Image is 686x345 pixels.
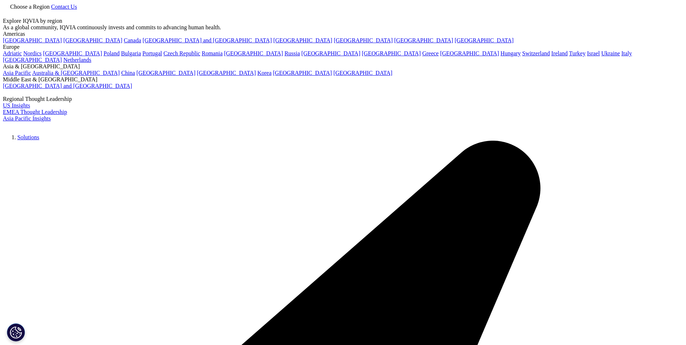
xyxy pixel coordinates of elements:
a: Adriatic [3,50,22,56]
a: [GEOGRAPHIC_DATA] [3,57,62,63]
a: Bulgaria [121,50,141,56]
a: [GEOGRAPHIC_DATA] [136,70,195,76]
div: Middle East & [GEOGRAPHIC_DATA] [3,76,683,83]
a: Nordics [23,50,42,56]
a: [GEOGRAPHIC_DATA] [3,37,62,43]
a: Greece [422,50,439,56]
div: Asia & [GEOGRAPHIC_DATA] [3,63,683,70]
a: Canada [124,37,141,43]
a: Korea [257,70,272,76]
a: EMEA Thought Leadership [3,109,67,115]
a: Solutions [17,134,39,140]
div: Americas [3,31,683,37]
a: [GEOGRAPHIC_DATA] [63,37,122,43]
a: China [121,70,135,76]
a: [GEOGRAPHIC_DATA] [362,50,421,56]
a: Asia Pacific [3,70,31,76]
a: [GEOGRAPHIC_DATA] [301,50,360,56]
a: Czech Republic [163,50,200,56]
a: [GEOGRAPHIC_DATA] [273,37,332,43]
a: Ukraine [601,50,620,56]
a: Romania [202,50,223,56]
a: Switzerland [522,50,550,56]
a: [GEOGRAPHIC_DATA] [394,37,453,43]
a: [GEOGRAPHIC_DATA] and [GEOGRAPHIC_DATA] [3,83,132,89]
a: [GEOGRAPHIC_DATA] [224,50,283,56]
a: Israel [587,50,600,56]
a: [GEOGRAPHIC_DATA] [440,50,499,56]
a: Contact Us [51,4,77,10]
a: Australia & [GEOGRAPHIC_DATA] [32,70,120,76]
a: Portugal [142,50,162,56]
a: [GEOGRAPHIC_DATA] [43,50,102,56]
a: Hungary [500,50,521,56]
a: [GEOGRAPHIC_DATA] [197,70,256,76]
span: Choose a Region [10,4,50,10]
a: US Insights [3,102,30,108]
a: Italy [621,50,632,56]
button: Cookies Settings [7,323,25,341]
a: [GEOGRAPHIC_DATA] [273,70,332,76]
a: Poland [103,50,119,56]
a: [GEOGRAPHIC_DATA] and [GEOGRAPHIC_DATA] [142,37,272,43]
div: As a global community, IQVIA continuously invests and commits to advancing human health. [3,24,683,31]
a: [GEOGRAPHIC_DATA] [334,37,393,43]
a: Turkey [569,50,586,56]
a: [GEOGRAPHIC_DATA] [455,37,514,43]
div: Europe [3,44,683,50]
div: Regional Thought Leadership [3,96,683,102]
a: Russia [285,50,300,56]
a: [GEOGRAPHIC_DATA] [333,70,392,76]
a: Asia Pacific Insights [3,115,51,122]
a: Netherlands [63,57,91,63]
div: Explore IQVIA by region [3,18,683,24]
a: Ireland [551,50,568,56]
